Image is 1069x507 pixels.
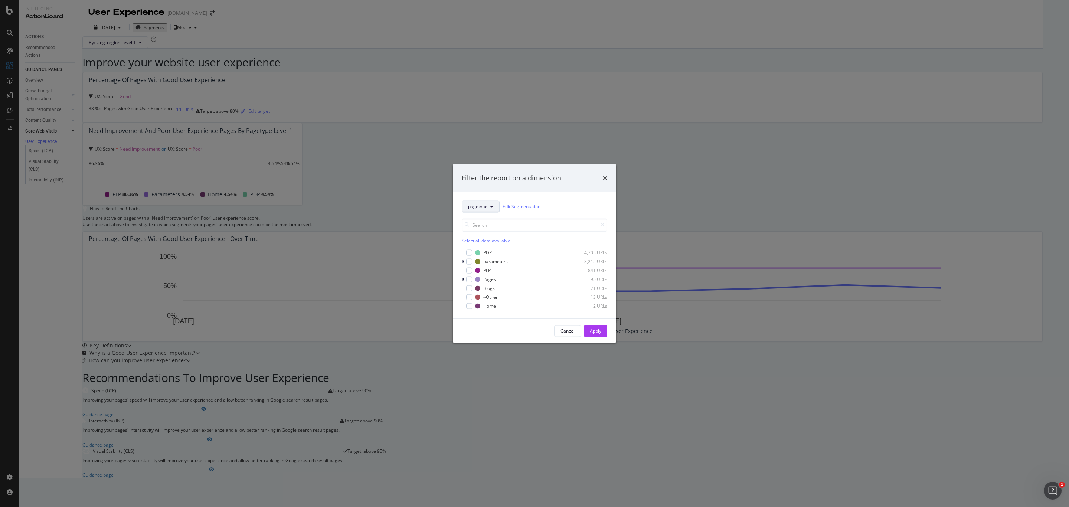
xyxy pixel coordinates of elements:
div: Blogs [483,285,495,291]
button: Apply [584,325,607,337]
div: ~Other [483,294,498,300]
button: pagetype [462,200,500,212]
div: Select all data available [462,237,607,243]
div: parameters [483,258,508,265]
div: Filter the report on a dimension [462,173,561,183]
div: times [603,173,607,183]
div: Pages [483,276,496,282]
div: 841 URLs [571,267,607,274]
button: Cancel [554,325,581,337]
div: 71 URLs [571,285,607,291]
div: modal [453,164,616,343]
div: 2 URLs [571,303,607,309]
div: 13 URLs [571,294,607,300]
div: Cancel [560,328,575,334]
div: Apply [590,328,601,334]
div: 3,215 URLs [571,258,607,265]
div: PDP [483,249,492,256]
iframe: Intercom live chat [1044,482,1062,500]
a: Edit Segmentation [503,203,540,210]
div: 4,705 URLs [571,249,607,256]
input: Search [462,218,607,231]
span: pagetype [468,203,487,210]
span: 1 [1059,482,1065,488]
div: Home [483,303,496,309]
div: 95 URLs [571,276,607,282]
div: PLP [483,267,491,274]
